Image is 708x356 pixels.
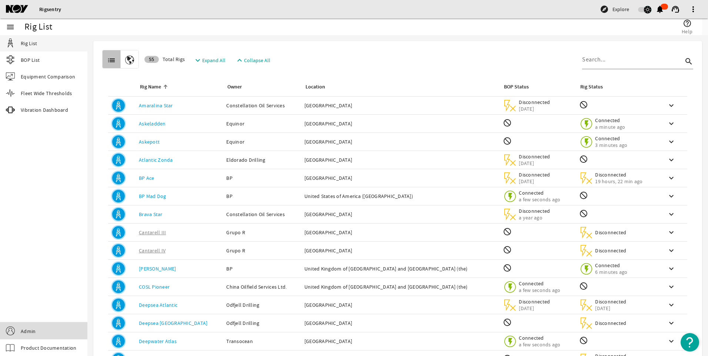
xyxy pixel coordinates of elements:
span: Connected [519,189,560,196]
a: [PERSON_NAME] [139,265,176,272]
div: BP [226,265,298,272]
span: Disconnected [519,153,550,160]
div: Odfjell Drilling [226,319,298,327]
div: Rig Status [580,83,603,91]
span: [DATE] [595,305,627,312]
a: Askeladden [139,120,166,127]
div: Location [305,83,325,91]
div: Owner [226,83,295,91]
span: Explore [612,6,629,13]
button: Open Resource Center [681,333,699,352]
mat-icon: BOP Monitoring not available for this rig [503,263,512,272]
div: Eldorado Drilling [226,156,298,164]
span: Expand All [202,57,226,64]
span: [DATE] [519,305,550,312]
div: Rig List [24,23,52,31]
span: a minute ago [595,124,627,130]
div: [GEOGRAPHIC_DATA] [304,138,497,145]
span: Equipment Comparison [21,73,75,80]
span: Disconnected [595,247,627,254]
span: a few seconds ago [519,287,560,293]
div: Rig Name [140,83,161,91]
span: Connected [519,280,560,287]
input: Search... [582,55,683,64]
span: Disconnected [519,298,550,305]
span: Disconnected [519,208,550,214]
mat-icon: Rig Monitoring not available for this rig [579,155,588,164]
a: COSL Pioneer [139,283,170,290]
div: Equinor [226,120,298,127]
div: Constellation Oil Services [226,102,298,109]
div: BP [226,192,298,200]
span: [DATE] [519,178,550,185]
div: Odfjell Drilling [226,301,298,309]
div: [GEOGRAPHIC_DATA] [304,120,497,127]
span: Disconnected [595,171,642,178]
span: Help [682,28,692,35]
mat-icon: keyboard_arrow_down [667,210,676,219]
a: Brava Star [139,211,163,218]
mat-icon: explore [600,5,609,14]
span: 19 hours, 22 min ago [595,178,642,185]
div: Owner [227,83,242,91]
a: BP Ace [139,175,154,181]
span: a few seconds ago [519,196,560,203]
span: Connected [519,335,560,341]
span: Rig List [21,40,37,47]
div: [GEOGRAPHIC_DATA] [304,319,497,327]
mat-icon: Rig Monitoring not available for this rig [579,100,588,109]
span: Connected [595,117,627,124]
mat-icon: menu [6,23,15,31]
a: Cantarell III [139,229,166,236]
button: more_vert [684,0,702,18]
mat-icon: help_outline [683,19,692,28]
span: Disconnected [519,171,550,178]
a: Cantarell IV [139,247,166,254]
span: Total Rigs [144,56,185,63]
span: Collapse All [244,57,270,64]
span: Disconnected [519,99,550,105]
mat-icon: list [107,56,116,65]
div: [GEOGRAPHIC_DATA] [304,174,497,182]
div: [GEOGRAPHIC_DATA] [304,247,497,254]
div: Equinor [226,138,298,145]
mat-icon: Rig Monitoring not available for this rig [579,282,588,290]
div: 55 [144,56,159,63]
mat-icon: BOP Monitoring not available for this rig [503,227,512,236]
mat-icon: Rig Monitoring not available for this rig [579,336,588,345]
mat-icon: expand_more [193,56,199,65]
span: [DATE] [519,160,550,167]
span: Connected [595,262,627,269]
div: [GEOGRAPHIC_DATA] [304,211,497,218]
mat-icon: BOP Monitoring not available for this rig [503,318,512,327]
mat-icon: BOP Monitoring not available for this rig [503,137,512,145]
span: Disconnected [595,320,627,326]
a: Deepsea [GEOGRAPHIC_DATA] [139,320,207,326]
span: a year ago [519,214,550,221]
mat-icon: keyboard_arrow_down [667,264,676,273]
span: Disconnected [595,229,627,236]
span: Disconnected [595,298,627,305]
a: Askepott [139,138,160,145]
div: United Kingdom of [GEOGRAPHIC_DATA] and [GEOGRAPHIC_DATA] (the) [304,283,497,290]
div: Transocean [226,337,298,345]
div: BOP Status [504,83,529,91]
div: BP [226,174,298,182]
div: [GEOGRAPHIC_DATA] [304,229,497,236]
mat-icon: keyboard_arrow_down [667,300,676,309]
a: Amaralina Star [139,102,173,109]
div: [GEOGRAPHIC_DATA] [304,301,497,309]
div: Constellation Oil Services [226,211,298,218]
div: United States of America ([GEOGRAPHIC_DATA]) [304,192,497,200]
span: Connected [595,135,627,142]
span: a few seconds ago [519,341,560,348]
div: [GEOGRAPHIC_DATA] [304,337,497,345]
span: [DATE] [519,105,550,112]
span: BOP List [21,56,40,64]
mat-icon: keyboard_arrow_down [667,282,676,291]
div: [GEOGRAPHIC_DATA] [304,156,497,164]
a: Rigsentry [39,6,61,13]
span: 3 minutes ago [595,142,627,148]
mat-icon: keyboard_arrow_down [667,174,676,182]
span: Vibration Dashboard [21,106,68,114]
